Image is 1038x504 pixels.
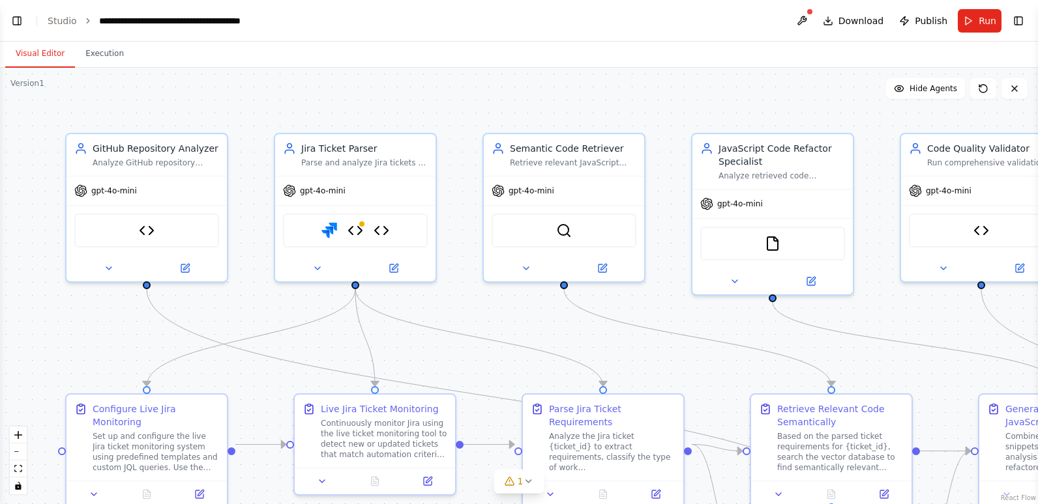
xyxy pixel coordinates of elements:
[464,438,514,451] g: Edge from 6e44ce2c-f9b7-4340-bce9-e0ffac4c6d8e to 8cb0e3fb-cdd7-49db-a1be-8bdfb1dc5801
[139,223,155,238] img: GitHub Repository Manager
[557,289,838,386] g: Edge from 36a42221-a780-4e8d-b0a9-b402d35badc0 to 16e8cdec-c488-4732-afa8-b336d17327ac
[518,475,524,488] span: 1
[774,273,848,289] button: Open in side panel
[75,40,134,68] button: Execution
[93,431,219,473] div: Set up and configure the live Jira ticket monitoring system using predefined templates and custom...
[1009,12,1028,30] button: Show right sidebar
[765,236,780,251] img: FileReadTool
[348,473,403,489] button: No output available
[920,445,971,458] g: Edge from 16e8cdec-c488-4732-afa8-b336d17327ac to 2e2600bc-0f8d-41f8-8063-321663259d5b
[10,477,27,494] button: toggle interactivity
[177,486,222,502] button: Open in side panel
[10,443,27,460] button: zoom out
[777,431,904,473] div: Based on the parsed ticket requirements for {ticket_id}, search the vector database to find seman...
[886,78,965,99] button: Hide Agents
[301,158,428,168] div: Parse and analyze Jira tickets to extract requirements, classify ticket type (feature/bug/optimiz...
[549,431,675,473] div: Analyze the Jira ticket {ticket_id} to extract requirements, classify the type of work (feature/b...
[958,9,1001,33] button: Run
[482,133,645,283] div: Semantic Code RetrieverRetrieve relevant JavaScript code snippets using semantic vector embedding...
[10,78,44,89] div: Version 1
[510,142,636,155] div: Semantic Code Retriever
[405,473,450,489] button: Open in side panel
[861,486,906,502] button: Open in side panel
[838,14,884,27] span: Download
[93,142,219,155] div: GitHub Repository Analyzer
[293,393,456,496] div: Live Jira Ticket MonitoringContinuously monitor Jira using the live ticket monitoring tool to det...
[565,260,639,276] button: Open in side panel
[717,199,763,209] span: gpt-4o-mini
[91,186,137,196] span: gpt-4o-mini
[140,289,838,503] g: Edge from cee8bc11-7c48-4b5f-9cb8-d184895c2723 to 00853aaa-e4f3-4baf-a701-0196a2794c0b
[321,223,337,238] img: Jira
[10,427,27,443] button: zoom in
[10,427,27,494] div: React Flow controls
[349,289,381,386] g: Edge from d2250968-af38-46ae-b2c8-f18ce9bc4aeb to 6e44ce2c-f9b7-4340-bce9-e0ffac4c6d8e
[818,9,889,33] button: Download
[374,223,389,238] img: Jira Automation Configurator Tool
[494,469,544,494] button: 1
[5,40,75,68] button: Visual Editor
[576,486,631,502] button: No output available
[894,9,953,33] button: Publish
[65,133,228,283] div: GitHub Repository AnalyzerAnalyze GitHub repository structure, retrieve JavaScript files, and und...
[719,171,845,181] div: Analyze retrieved code snippets, combine them based on confidence scores, and generate optimized ...
[349,289,610,386] g: Edge from d2250968-af38-46ae-b2c8-f18ce9bc4aeb to 8cb0e3fb-cdd7-49db-a1be-8bdfb1dc5801
[556,223,572,238] img: QdrantVectorSearchTool
[510,158,636,168] div: Retrieve relevant JavaScript code snippets using semantic vector embeddings based on requirements...
[300,186,346,196] span: gpt-4o-mini
[321,402,439,415] div: Live Jira Ticket Monitoring
[8,12,26,30] button: Show left sidebar
[10,460,27,477] button: fit view
[926,186,971,196] span: gpt-4o-mini
[1001,494,1036,501] a: React Flow attribution
[348,223,363,238] img: Jira Live Ticket Monitor Tool
[140,289,362,386] g: Edge from d2250968-af38-46ae-b2c8-f18ce9bc4aeb to 8b7d349c-1fee-430e-92b1-1651c9ba5da6
[235,438,286,451] g: Edge from 8b7d349c-1fee-430e-92b1-1651c9ba5da6 to 6e44ce2c-f9b7-4340-bce9-e0ffac4c6d8e
[692,438,743,458] g: Edge from 8cb0e3fb-cdd7-49db-a1be-8bdfb1dc5801 to 16e8cdec-c488-4732-afa8-b336d17327ac
[301,142,428,155] div: Jira Ticket Parser
[48,16,77,26] a: Studio
[979,14,996,27] span: Run
[910,83,957,94] span: Hide Agents
[719,142,845,168] div: JavaScript Code Refactor Specialist
[691,133,854,296] div: JavaScript Code Refactor SpecialistAnalyze retrieved code snippets, combine them based on confide...
[633,486,678,502] button: Open in side panel
[48,14,246,27] nav: breadcrumb
[973,223,989,238] img: Test Analysis Simulator Tool
[549,402,675,428] div: Parse Jira Ticket Requirements
[148,260,222,276] button: Open in side panel
[777,402,904,428] div: Retrieve Relevant Code Semantically
[509,186,554,196] span: gpt-4o-mini
[357,260,430,276] button: Open in side panel
[321,418,447,460] div: Continuously monitor Jira using the live ticket monitoring tool to detect new or updated tickets ...
[119,486,175,502] button: No output available
[274,133,437,283] div: Jira Ticket ParserParse and analyze Jira tickets to extract requirements, classify ticket type (f...
[915,14,947,27] span: Publish
[93,402,219,428] div: Configure Live Jira Monitoring
[93,158,219,168] div: Analyze GitHub repository structure, retrieve JavaScript files, and understand codebase dependenc...
[804,486,859,502] button: No output available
